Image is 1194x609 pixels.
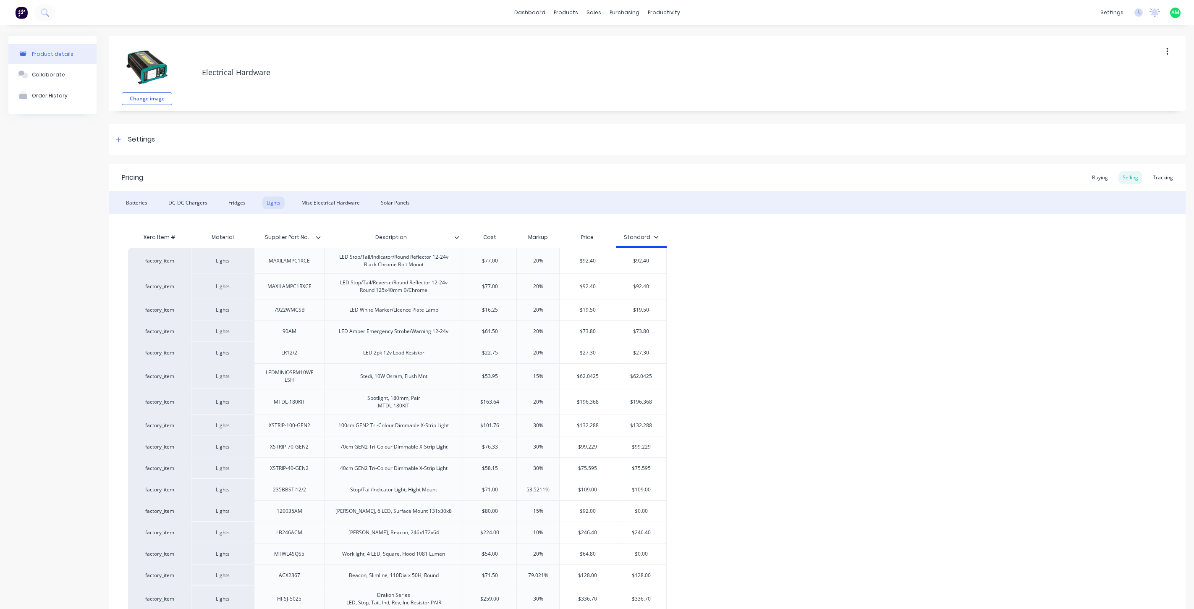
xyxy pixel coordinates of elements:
[340,590,448,608] div: Drakon Series LED, Stop, Tail, Ind, Rev, Inc Resistor PAIR
[377,197,414,209] div: Solar Panels
[136,529,183,536] div: factory_item
[616,415,667,436] div: $132.288
[517,415,559,436] div: 30%
[136,486,183,493] div: factory_item
[8,85,97,106] button: Order History
[616,436,667,457] div: $99.229
[517,342,559,363] div: 20%
[8,44,97,64] button: Product details
[8,64,97,85] button: Collaborate
[342,570,445,581] div: Beacon, Slimline, 110Dia x 50H, Round
[191,415,254,436] div: Lights
[1118,171,1142,184] div: Selling
[517,543,559,564] div: 20%
[268,326,310,337] div: 90AM
[517,458,559,479] div: 30%
[517,250,559,271] div: 20%
[324,227,458,248] div: Description
[517,479,559,500] div: 53.5211%
[128,273,667,299] div: factory_itemLightsMAXILAMPC1RXCELED Stop/Tail/Reverse/Round Reflector 12-24v Round 125x40mm B/Chr...
[191,342,254,363] div: Lights
[136,257,183,265] div: factory_item
[262,420,317,431] div: XSTRIP-100-GEN2
[128,522,667,543] div: factory_itemLightsLB246ACM[PERSON_NAME], Beacon, 246x172x64$224.0010%$246.40$246.40
[333,441,454,452] div: 70cm GEN2 Tri-Colour Dimmable X-Strip Light
[191,522,254,543] div: Lights
[164,197,212,209] div: DC-DC Chargers
[616,321,667,342] div: $73.80
[463,415,516,436] div: $101.76
[128,248,667,273] div: factory_itemLightsMAXILAMPC1XCELED Stop/Tail/Indicator/Round Reflector 12-24v Black Chrome Bolt M...
[560,543,616,564] div: $64.80
[560,250,616,271] div: $92.40
[616,479,667,500] div: $109.00
[32,71,65,78] div: Collaborate
[510,6,550,19] a: dashboard
[136,328,183,335] div: factory_item
[122,92,172,105] button: Change image
[254,229,324,246] div: Supplier Part No.
[136,398,183,406] div: factory_item
[644,6,684,19] div: productivity
[1096,6,1128,19] div: settings
[32,92,68,99] div: Order History
[616,299,667,320] div: $19.50
[463,342,516,363] div: $22.75
[128,229,191,246] div: Xero Item #
[128,500,667,522] div: factory_itemLights120035AM[PERSON_NAME], 6 LED, Surface Mount 131x30x8$80.0015%$92.00$0.00
[560,366,616,387] div: $62.0425
[335,549,452,559] div: Worklight, 4 LED, Square, Flood 1081 Lumen
[262,255,317,266] div: MAXILAMPC1XCE
[1149,171,1177,184] div: Tracking
[258,367,321,386] div: LEDMINIOSRM10WFLSH
[356,347,431,358] div: LED 2pk 12v Load Resistor
[128,564,667,586] div: factory_itemLightsACX2367Beacon, Slimline, 110Dia x 50H, Round$71.5079.021%$128.00$128.00
[624,234,659,241] div: Standard
[191,457,254,479] div: Lights
[1088,171,1112,184] div: Buying
[332,326,455,337] div: LED Amber Emergency Strobe/Warning 12-24v
[128,389,667,415] div: factory_itemLightsMTDL-180KITSpotlight, 180mm, Pair MTDL-180KIT$163.6420%$196.368$196.368
[517,299,559,320] div: 20%
[191,389,254,415] div: Lights
[136,465,183,472] div: factory_item
[342,527,446,538] div: [PERSON_NAME], Beacon, 246x172x64
[560,415,616,436] div: $132.288
[463,250,516,271] div: $77.00
[463,276,516,297] div: $77.00
[463,479,516,500] div: $71.00
[136,443,183,451] div: factory_item
[191,363,254,389] div: Lights
[517,366,559,387] div: 15%
[560,391,616,412] div: $196.368
[616,366,667,387] div: $62.0425
[262,197,285,209] div: Lights
[122,42,172,105] div: fileChange image
[616,276,667,297] div: $92.40
[263,463,315,474] div: XSTRIP-40-GEN2
[267,549,311,559] div: MTWL4SQS5
[463,321,516,342] div: $61.50
[128,415,667,436] div: factory_itemLightsXSTRIP-100-GEN2100cm GEN2 Tri-Colour Dimmable X-Strip Light$101.7630%$132.288$1...
[267,304,312,315] div: 7922WMCSB
[128,134,155,145] div: Settings
[463,565,516,586] div: $71.50
[616,501,667,522] div: $0.00
[126,46,168,88] img: file
[361,393,427,411] div: Spotlight, 180mm, Pair MTDL-180KIT
[560,458,616,479] div: $75.595
[616,522,667,543] div: $246.40
[560,565,616,586] div: $128.00
[463,522,516,543] div: $224.00
[517,436,559,457] div: 30%
[191,479,254,500] div: Lights
[517,501,559,522] div: 15%
[136,283,183,290] div: factory_item
[616,250,667,271] div: $92.40
[343,484,444,495] div: Stop/Tail/Indicator Light, Hight Mount
[15,6,28,19] img: Factory
[463,458,516,479] div: $58.15
[191,564,254,586] div: Lights
[463,436,516,457] div: $76.33
[128,299,667,320] div: factory_itemLights7922WMCSBLED White Marker/Licence Plate Lamp$16.2520%$19.50$19.50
